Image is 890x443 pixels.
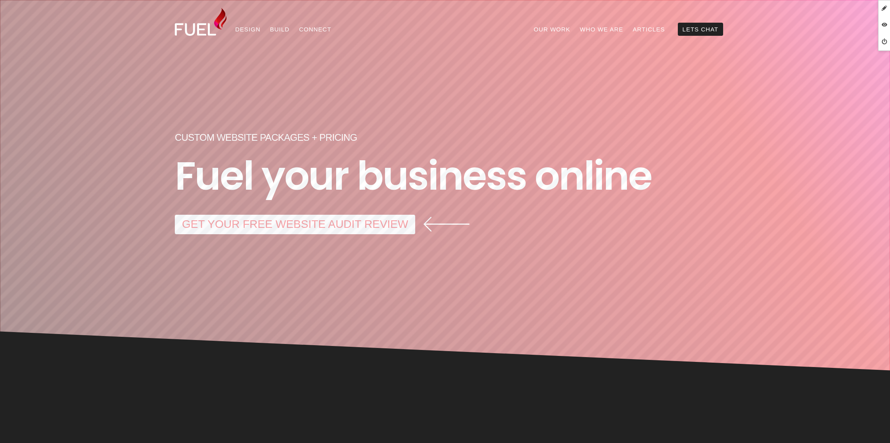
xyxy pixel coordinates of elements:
[175,8,226,36] img: Fuel Design Ltd - Website design and development company in North Shore, Auckland
[628,23,670,36] a: Articles
[575,23,628,36] a: Who We Are
[678,23,723,36] a: Lets Chat
[230,23,265,36] a: Design
[529,23,575,36] a: Our Work
[294,23,336,36] a: Connect
[265,23,294,36] a: Build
